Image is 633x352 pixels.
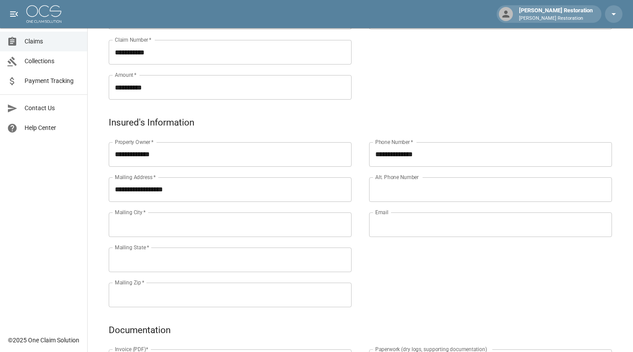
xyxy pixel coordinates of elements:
[375,138,413,146] label: Phone Number
[25,104,80,113] span: Contact Us
[25,123,80,133] span: Help Center
[516,6,596,22] div: [PERSON_NAME] Restoration
[25,57,80,66] span: Collections
[115,71,137,79] label: Amount
[5,5,23,23] button: open drawer
[26,5,61,23] img: ocs-logo-white-transparent.png
[115,36,151,43] label: Claim Number
[115,138,154,146] label: Property Owner
[25,76,80,86] span: Payment Tracking
[25,37,80,46] span: Claims
[115,244,149,251] label: Mailing State
[8,336,79,345] div: © 2025 One Claim Solution
[115,279,145,286] label: Mailing Zip
[115,173,156,181] label: Mailing Address
[519,15,593,22] p: [PERSON_NAME] Restoration
[115,208,146,216] label: Mailing City
[375,208,388,216] label: Email
[375,173,419,181] label: Alt. Phone Number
